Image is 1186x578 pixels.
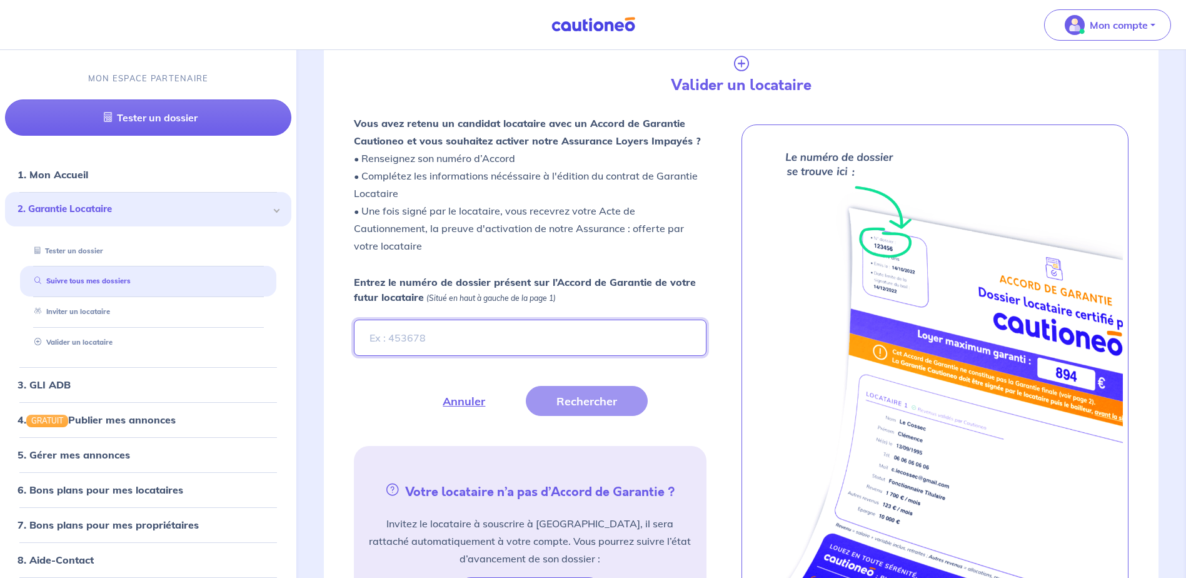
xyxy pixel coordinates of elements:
img: illu_account_valid_menu.svg [1065,15,1085,35]
a: Tester un dossier [5,100,291,136]
h5: Votre locataire n’a pas d’Accord de Garantie ? [359,481,701,500]
div: 5. Gérer mes annonces [5,442,291,467]
div: Tester un dossier [20,241,276,261]
a: Inviter un locataire [29,308,110,317]
div: 6. Bons plans pour mes locataires [5,477,291,502]
p: Invitez le locataire à souscrire à [GEOGRAPHIC_DATA], il sera rattaché automatiquement à votre co... [369,515,691,567]
p: MON ESPACE PARTENAIRE [88,73,209,84]
div: Valider un locataire [20,332,276,353]
p: Mon compte [1090,18,1148,33]
strong: Entrez le numéro de dossier présent sur l’Accord de Garantie de votre futur locataire [354,276,696,303]
div: Inviter un locataire [20,302,276,323]
h4: Valider un locataire [544,76,938,94]
span: 2. Garantie Locataire [18,203,269,217]
div: 4.GRATUITPublier mes annonces [5,407,291,432]
em: (Situé en haut à gauche de la page 1) [426,293,556,303]
button: illu_account_valid_menu.svgMon compte [1044,9,1171,41]
a: 8. Aide-Contact [18,554,94,566]
p: • Renseignez son numéro d’Accord • Complétez les informations nécéssaire à l'édition du contrat d... [354,114,706,255]
a: Tester un dossier [29,246,103,255]
a: 3. GLI ADB [18,378,71,391]
div: 7. Bons plans pour mes propriétaires [5,512,291,537]
img: Cautioneo [546,17,640,33]
div: 1. Mon Accueil [5,163,291,188]
a: 4.GRATUITPublier mes annonces [18,413,176,426]
a: 5. Gérer mes annonces [18,449,130,461]
a: Suivre tous mes dossiers [29,277,131,286]
div: 2. Garantie Locataire [5,193,291,227]
div: 8. Aide-Contact [5,547,291,572]
input: Ex : 453678 [354,320,706,356]
a: 7. Bons plans pour mes propriétaires [18,519,199,531]
div: 3. GLI ADB [5,372,291,397]
a: 1. Mon Accueil [18,169,88,181]
strong: Vous avez retenu un candidat locataire avec un Accord de Garantie Cautioneo et vous souhaitez act... [354,117,701,147]
button: Annuler [412,386,516,416]
a: 6. Bons plans pour mes locataires [18,484,183,496]
div: Suivre tous mes dossiers [20,271,276,292]
a: Valider un locataire [29,338,113,347]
